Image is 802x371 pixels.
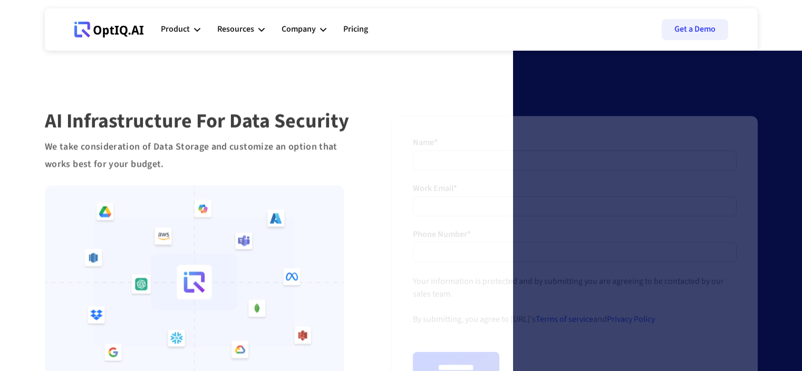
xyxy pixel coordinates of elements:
a: Get a Demo [662,19,728,40]
div: Company [282,22,316,36]
div: Company [282,14,326,45]
div: Product [161,22,190,36]
label: Work Email* [413,183,737,194]
span: AI Infrastructure for Data Security [45,107,349,135]
a: Pricing [343,14,368,45]
a: Terms of service [536,313,593,325]
label: Name* [413,137,737,148]
div: Resources [217,14,265,45]
div: Product [161,14,200,45]
div: Resources [217,22,254,36]
label: Phone Number* [413,229,737,240]
div: We take consideration of Data Storage and customize an option that works best for your budget. [45,138,350,173]
a: Privacy Policy [607,313,655,325]
div: Your information is protected and by submitting you are agreeing to be contacted by our sales tea... [413,275,737,352]
a: Webflow Homepage [74,14,144,45]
